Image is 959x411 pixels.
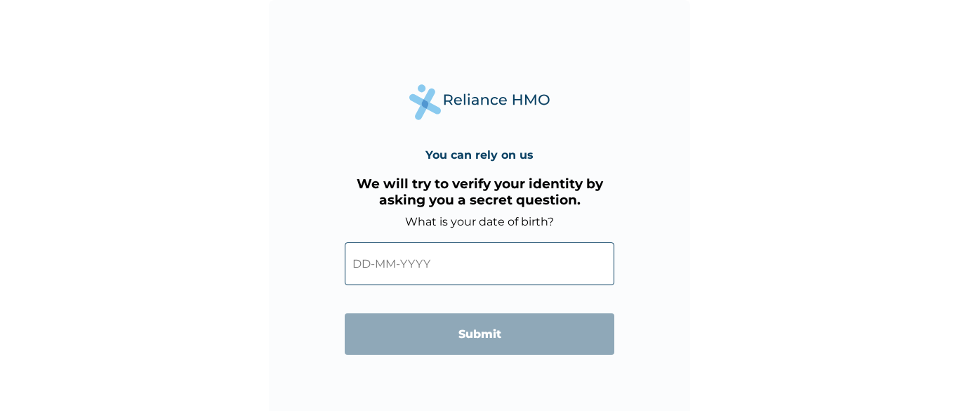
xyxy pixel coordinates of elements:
h3: We will try to verify your identity by asking you a secret question. [345,176,614,208]
input: DD-MM-YYYY [345,242,614,285]
h4: You can rely on us [425,148,534,162]
label: What is your date of birth? [405,215,554,228]
img: Reliance Health's Logo [409,84,550,120]
input: Submit [345,313,614,355]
